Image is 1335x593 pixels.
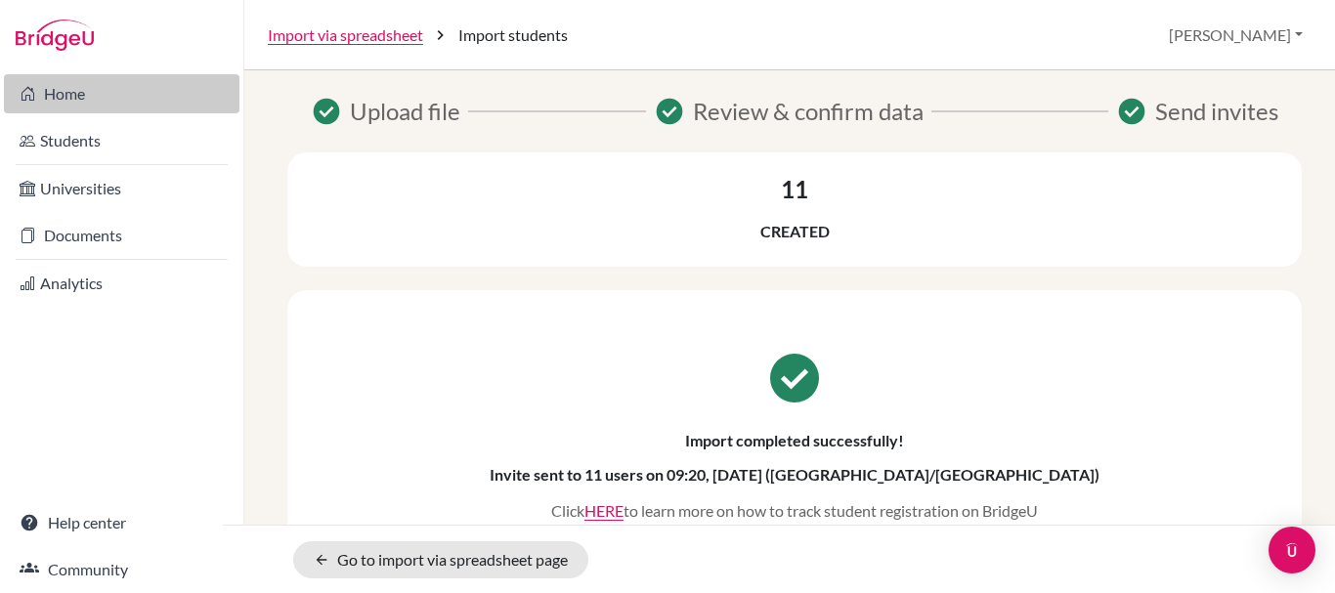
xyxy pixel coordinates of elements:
[654,96,685,127] span: Success
[693,94,924,129] span: Review & confirm data
[314,552,329,568] i: arrow_back
[1155,94,1278,129] span: Send invites
[551,499,1038,523] p: Click to learn more on how to track student registration on BridgeU
[4,216,239,255] a: Documents
[490,465,1099,484] h6: Invite sent to 11 users on 09:20, [DATE] ([GEOGRAPHIC_DATA]/[GEOGRAPHIC_DATA])
[4,121,239,160] a: Students
[4,264,239,303] a: Analytics
[16,20,94,51] img: Bridge-U
[1160,17,1312,54] button: [PERSON_NAME]
[1269,527,1315,573] div: Open Intercom Messenger
[765,349,824,407] span: check_circle
[350,94,460,129] span: Upload file
[458,23,568,47] span: Import students
[1116,96,1147,127] span: Success
[4,74,239,113] a: Home
[760,220,830,243] p: Created
[584,501,624,520] a: Click to open the "Tracking student registration" article in a new tab
[268,23,423,47] a: Import via spreadsheet
[311,96,342,127] span: Success
[431,25,451,45] i: chevron_right
[781,176,808,204] h3: 11
[4,550,239,589] a: Community
[685,431,904,449] h6: Import completed successfully!
[4,169,239,208] a: Universities
[4,503,239,542] a: Help center
[293,541,588,578] a: Go to import via spreadsheet page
